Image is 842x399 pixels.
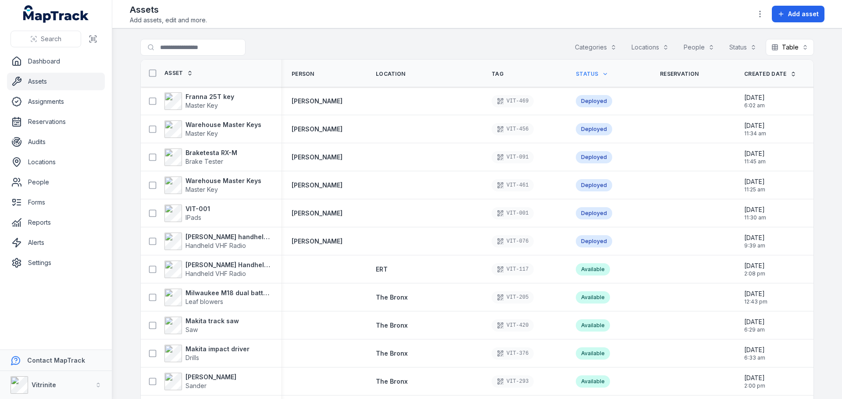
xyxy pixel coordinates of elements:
span: Brake Tester [186,158,223,165]
strong: Franna 25T key [186,92,234,101]
a: Assignments [7,93,105,110]
strong: [PERSON_NAME] [186,373,236,381]
time: 09/07/2025, 2:08:10 pm [744,261,765,277]
span: 6:02 am [744,102,765,109]
a: Settings [7,254,105,272]
span: [DATE] [744,374,765,382]
div: VIT-420 [492,319,534,332]
time: 02/07/2025, 6:02:18 am [744,93,765,109]
a: Assets [7,73,105,90]
time: 30/04/2025, 12:43:02 pm [744,290,767,305]
a: People [7,173,105,191]
div: Deployed [576,235,612,247]
span: Reservation [660,71,699,78]
a: Franna 25T keyMaster Key [164,92,234,110]
span: Tag [492,71,503,78]
span: [DATE] [744,318,765,326]
time: 14/05/2025, 6:29:37 am [744,318,765,333]
a: [PERSON_NAME] [292,237,343,246]
a: Makita impact driverDrills [164,345,250,362]
span: Handheld VHF Radio [186,242,246,249]
a: Asset [164,70,193,77]
a: [PERSON_NAME] Handheld VHF RadioHandheld VHF Radio [164,261,271,278]
span: Handheld VHF Radio [186,270,246,277]
a: Milwaukee M18 dual battery leaf blowerLeaf blowers [164,289,271,306]
strong: [PERSON_NAME] handheld VHF radio [186,233,271,241]
a: The Bronx [376,293,408,302]
button: Add asset [772,6,824,22]
span: 6:33 am [744,354,765,361]
span: 11:34 am [744,130,766,137]
strong: [PERSON_NAME] [292,97,343,106]
span: [DATE] [744,177,765,186]
a: Forms [7,194,105,211]
time: 03/07/2025, 11:45:29 am [744,149,766,165]
span: IPads [186,214,201,221]
span: Add asset [788,10,819,18]
div: Available [576,319,610,332]
span: 6:29 am [744,326,765,333]
span: Person [292,71,314,78]
span: Created Date [744,71,787,78]
button: Table [766,39,814,56]
div: Available [576,291,610,304]
a: MapTrack [23,5,89,23]
span: Leaf blowers [186,298,223,305]
a: [PERSON_NAME] [292,153,343,162]
div: VIT-117 [492,263,534,275]
a: The Bronx [376,377,408,386]
span: The Bronx [376,378,408,385]
span: Add assets, edit and more. [130,16,207,25]
span: 9:39 am [744,242,765,249]
span: [DATE] [744,205,766,214]
strong: [PERSON_NAME] Handheld VHF Radio [186,261,271,269]
div: Available [576,375,610,388]
div: Deployed [576,207,612,219]
a: Braketesta RX-MBrake Tester [164,148,237,166]
span: Search [41,35,61,43]
time: 02/07/2025, 9:39:09 am [744,233,765,249]
time: 14/05/2025, 6:33:11 am [744,346,765,361]
strong: [PERSON_NAME] [292,181,343,190]
time: 23/06/2025, 11:25:13 am [744,177,765,193]
span: [DATE] [744,233,765,242]
span: The Bronx [376,293,408,301]
button: Status [724,39,762,56]
a: [PERSON_NAME] [292,209,343,218]
a: [PERSON_NAME] handheld VHF radioHandheld VHF Radio [164,233,271,250]
a: [PERSON_NAME] [292,125,343,134]
div: VIT-076 [492,235,534,247]
strong: Warehouse Master Keys [186,120,261,129]
span: The Bronx [376,350,408,357]
strong: Milwaukee M18 dual battery leaf blower [186,289,271,297]
span: ERT [376,265,388,273]
div: VIT-461 [492,179,534,191]
span: 2:00 pm [744,382,765,389]
strong: Contact MapTrack [27,357,85,364]
span: Asset [164,70,183,77]
time: 30/04/2025, 2:00:18 pm [744,374,765,389]
div: Deployed [576,151,612,163]
div: VIT-001 [492,207,534,219]
span: 2:08 pm [744,270,765,277]
a: Warehouse Master KeysMaster Key [164,120,261,138]
time: 23/04/2025, 11:30:56 am [744,205,766,221]
a: VIT-001IPads [164,205,210,222]
div: Deployed [576,95,612,107]
button: Locations [626,39,674,56]
a: Reports [7,214,105,231]
span: [DATE] [744,346,765,354]
strong: Braketesta RX-M [186,148,237,157]
strong: Warehouse Master Keys [186,177,261,185]
span: Location [376,71,405,78]
time: 23/06/2025, 11:34:45 am [744,121,766,137]
button: Categories [569,39,622,56]
a: Alerts [7,234,105,251]
a: Warehouse Master KeysMaster Key [164,177,261,194]
a: [PERSON_NAME]Sander [164,373,236,390]
div: Deployed [576,179,612,191]
span: [DATE] [744,149,766,158]
span: [DATE] [744,93,765,102]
